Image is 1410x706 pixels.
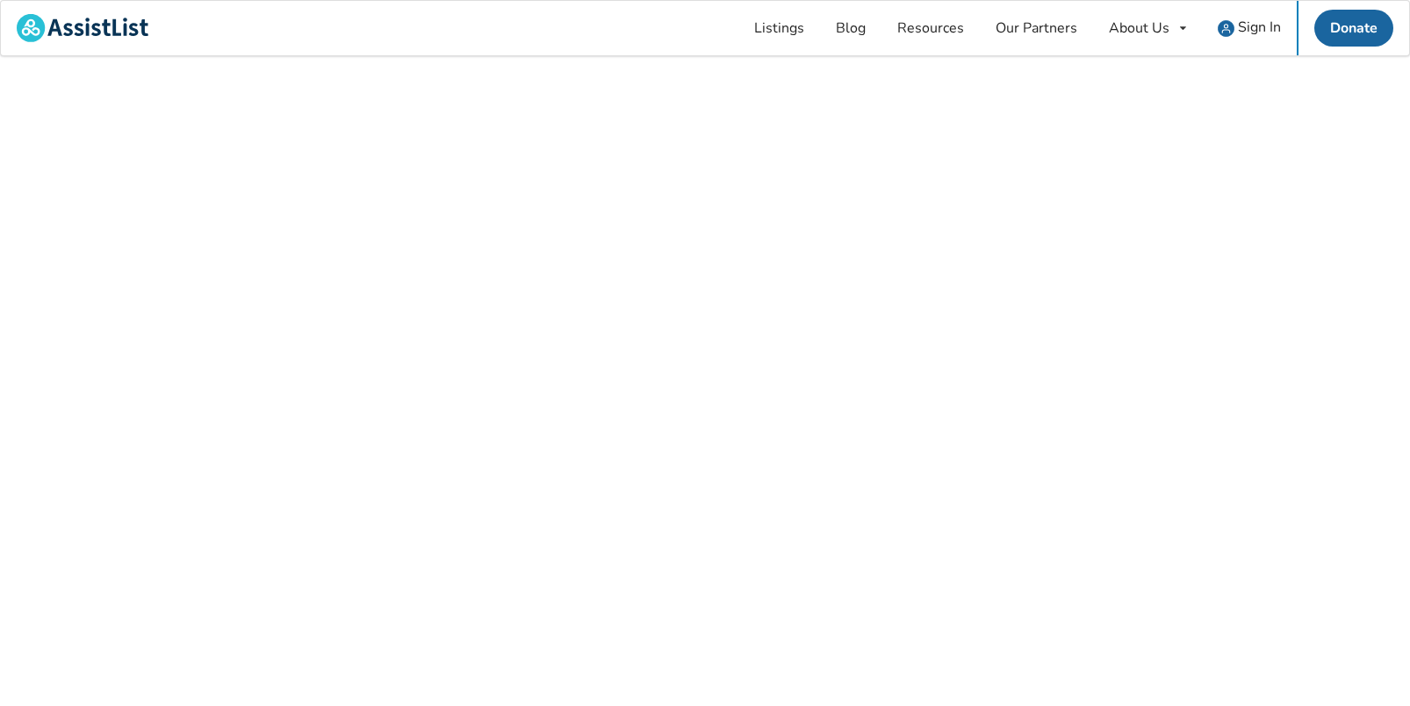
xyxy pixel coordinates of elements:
[1314,10,1393,47] a: Donate
[1202,1,1297,55] a: user icon Sign In
[1238,18,1281,37] span: Sign In
[17,14,148,42] img: assistlist-logo
[1109,21,1169,35] div: About Us
[1218,20,1234,37] img: user icon
[738,1,820,55] a: Listings
[980,1,1093,55] a: Our Partners
[881,1,980,55] a: Resources
[820,1,881,55] a: Blog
